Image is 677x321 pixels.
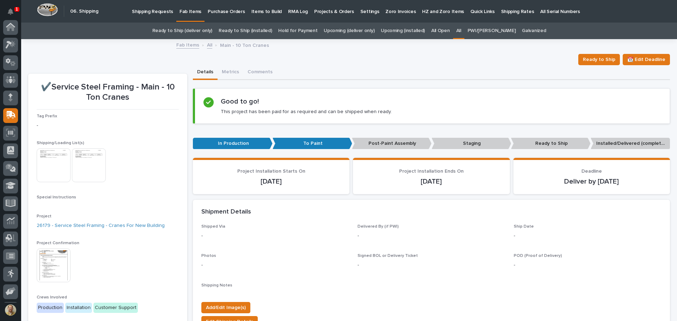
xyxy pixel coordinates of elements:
span: Ready to Ship [583,55,615,64]
p: - [201,232,349,240]
a: 26179 - Service Steel Framing - Cranes For New Building [37,222,165,229]
span: Signed BOL or Delivery Ticket [358,254,418,258]
span: Project Installation Starts On [237,169,305,174]
p: Deliver by [DATE] [522,177,661,186]
p: Post-Paint Assembly [352,138,432,149]
a: All [207,41,212,49]
p: 1 [16,7,18,12]
span: Delivered By (if PWI) [358,224,399,229]
span: 📆 Edit Deadline [627,55,665,64]
div: Production [37,303,64,313]
h2: Good to go! [221,97,259,106]
p: - [358,232,505,240]
button: Add/Edit Image(s) [201,302,250,313]
p: - [37,122,179,129]
p: In Production [193,138,273,149]
a: Ready to Ship (deliver only) [152,23,212,39]
button: Comments [243,65,277,80]
button: Notifications [3,4,18,19]
p: - [358,261,505,269]
p: - [201,261,349,269]
span: Deadline [581,169,602,174]
div: Customer Support [93,303,138,313]
p: Main - 10 Ton Cranes [220,41,269,49]
a: All Open [431,23,450,39]
span: POD (Proof of Delivery) [514,254,562,258]
p: - [514,232,661,240]
button: Metrics [218,65,243,80]
span: Special Instructions [37,195,76,199]
span: Project Installation Ends On [399,169,464,174]
p: [DATE] [201,177,341,186]
h2: 06. Shipping [70,8,98,14]
p: ✔️Service Steel Framing - Main - 10 Ton Cranes [37,82,179,103]
button: Ready to Ship [578,54,620,65]
span: Tag Prefix [37,114,57,118]
span: Add/Edit Image(s) [206,303,246,312]
a: Hold for Payment [278,23,317,39]
span: Project Confirmation [37,241,79,245]
a: Upcoming (installed) [381,23,425,39]
p: To Paint [273,138,352,149]
span: Photos [201,254,216,258]
span: Ship Date [514,224,534,229]
p: This project has been paid for as required and can be shipped when ready. [221,109,392,115]
h2: Shipment Details [201,208,251,216]
p: Installed/Delivered (completely done) [591,138,670,149]
button: users-avatar [3,303,18,317]
img: Workspace Logo [37,3,58,16]
span: Shipped Via [201,224,225,229]
div: Installation [65,303,92,313]
div: Notifications1 [9,8,18,20]
a: Fab Items [176,41,199,49]
p: [DATE] [361,177,501,186]
button: 📆 Edit Deadline [623,54,670,65]
a: Ready to Ship (installed) [219,23,272,39]
a: PWI/[PERSON_NAME] [468,23,516,39]
span: Project [37,214,51,218]
span: Shipping Notes [201,283,232,288]
p: - [514,261,661,269]
p: Staging [432,138,511,149]
a: Galvanized [522,23,546,39]
p: Ready to Ship [511,138,591,149]
span: Crews Involved [37,295,67,300]
a: Upcoming (deliver only) [324,23,374,39]
span: Shipping/Loading List(s) [37,141,84,145]
a: All [456,23,461,39]
button: Details [193,65,218,80]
